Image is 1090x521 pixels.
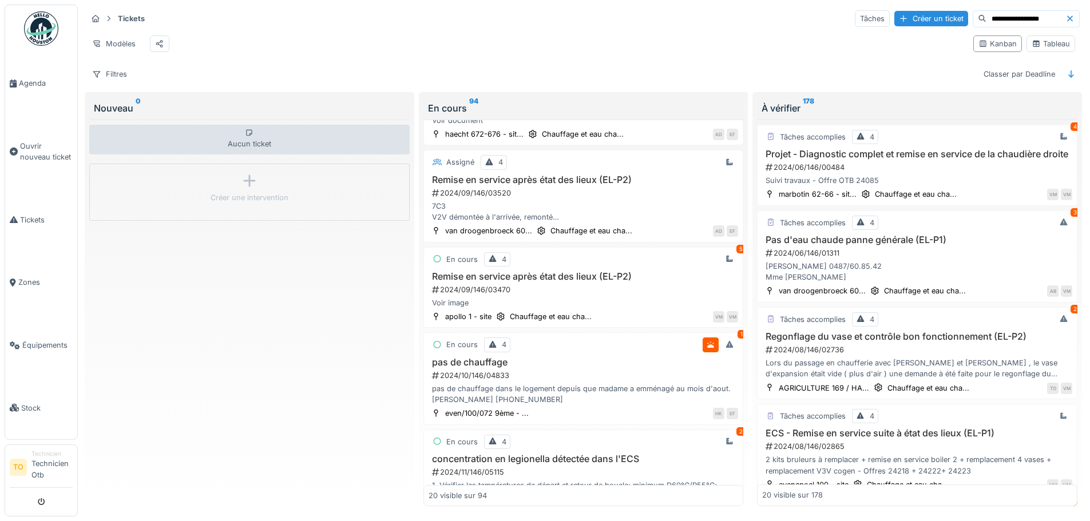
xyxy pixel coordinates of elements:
[779,285,866,296] div: van droogenbroeck 60...
[764,441,1072,452] div: 2024/08/146/02865
[1061,189,1072,200] div: VM
[1061,285,1072,297] div: VM
[736,245,746,253] div: 5
[762,428,1072,439] h3: ECS - Remise en service suite à état des lieux (EL-P1)
[211,192,288,203] div: Créer une intervention
[1071,208,1080,217] div: 3
[5,314,77,377] a: Équipements
[24,11,58,46] img: Badge_color-CXgf-gQk.svg
[780,132,846,142] div: Tâches accomplies
[978,38,1017,49] div: Kanban
[429,490,487,501] div: 20 visible sur 94
[762,357,1072,379] div: Lors du passage en chaufferie avec [PERSON_NAME] et [PERSON_NAME] , le vase d'expansion était vid...
[779,479,849,490] div: evenepoel 100 - site
[20,214,73,225] span: Tickets
[870,411,874,421] div: 4
[502,339,506,350] div: 4
[89,125,410,154] div: Aucun ticket
[113,13,149,24] strong: Tickets
[762,261,1072,283] div: [PERSON_NAME] 0487/60.85.42 Mme [PERSON_NAME]
[762,149,1072,160] h3: Projet - Diagnostic complet et remise en service de la chaudière droite
[446,254,478,265] div: En cours
[1047,383,1059,394] div: TO
[502,436,506,447] div: 4
[469,101,478,115] sup: 94
[31,450,73,458] div: Technicien
[779,189,857,200] div: marbotin 62-66 - sit...
[762,175,1072,186] div: Suivi travaux - Offre OTB 24085
[727,311,738,323] div: VM
[870,132,874,142] div: 4
[803,101,814,115] sup: 178
[762,331,1072,342] h3: Regonflage du vase et contrôle bon fonctionnement (EL-P2)
[870,217,874,228] div: 4
[894,11,968,26] div: Créer un ticket
[1061,479,1072,491] div: VM
[867,479,949,490] div: Chauffage et eau cha...
[1061,383,1072,394] div: VM
[762,101,1073,115] div: À vérifier
[431,188,739,198] div: 2024/09/146/03520
[446,157,474,168] div: Assigné
[1047,285,1059,297] div: AB
[870,314,874,325] div: 4
[764,162,1072,173] div: 2024/06/146/00484
[19,78,73,89] span: Agenda
[713,408,724,419] div: HK
[5,251,77,314] a: Zones
[855,10,890,27] div: Tâches
[429,480,739,502] div: 1. Vérifier les températures de départ et retour de boucle: minimum D60°C/R55°C; 2. choc thermiqu...
[429,201,739,222] div: 7C3 V2V démontée à l'arrivée, remonté suspicion de vanne hydraulique grippée [MEDICAL_DATA] plus ...
[445,311,492,322] div: apollo 1 - site
[780,217,846,228] div: Tâches accomplies
[429,271,739,282] h3: Remise en service après état des lieux (EL-P2)
[780,314,846,325] div: Tâches accomplies
[87,66,132,82] div: Filtres
[445,408,529,419] div: even/100/072 9ème - ...
[1071,305,1080,313] div: 2
[431,467,739,478] div: 2024/11/146/05115
[762,234,1072,245] h3: Pas d'eau chaude panne générale (EL-P1)
[738,330,746,339] div: 1
[429,174,739,185] h3: Remise en service après état des lieux (EL-P2)
[94,101,405,115] div: Nouveau
[5,52,77,115] a: Agenda
[1047,479,1059,491] div: VM
[429,297,739,308] div: Voir image
[5,376,77,439] a: Stock
[498,157,503,168] div: 4
[550,225,632,236] div: Chauffage et eau cha...
[887,383,969,393] div: Chauffage et eau cha...
[978,66,1060,82] div: Classer par Deadline
[727,129,738,140] div: EF
[764,248,1072,258] div: 2024/06/146/01311
[431,370,739,381] div: 2024/10/146/04833
[10,450,73,488] a: TO TechnicienTechnicien Otb
[445,225,532,236] div: van droogenbroeck 60...
[429,383,739,405] div: pas de chauffage dans le logement depuis que madame a emménagé au mois d'aout. [PERSON_NAME] [PHO...
[713,311,724,323] div: VM
[446,436,478,447] div: En cours
[713,225,724,237] div: AD
[1032,38,1070,49] div: Tableau
[762,454,1072,476] div: 2 kits bruleurs à remplacer + remise en service boiler 2 + remplacement 4 vases + remplacement V3...
[428,101,739,115] div: En cours
[87,35,141,52] div: Modèles
[884,285,966,296] div: Chauffage et eau cha...
[727,225,738,237] div: EF
[875,189,957,200] div: Chauffage et eau cha...
[1047,189,1059,200] div: VM
[542,129,624,140] div: Chauffage et eau cha...
[429,454,739,464] h3: concentration en legionella détectée dans l'ECS
[713,129,724,140] div: AD
[5,189,77,252] a: Tickets
[502,254,506,265] div: 4
[445,129,524,140] div: haecht 672-676 - sit...
[31,450,73,485] li: Technicien Otb
[429,357,739,368] h3: pas de chauffage
[779,383,869,393] div: AGRICULTURE 169 / HA...
[5,115,77,189] a: Ouvrir nouveau ticket
[22,340,73,351] span: Équipements
[10,459,27,476] li: TO
[736,427,746,436] div: 2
